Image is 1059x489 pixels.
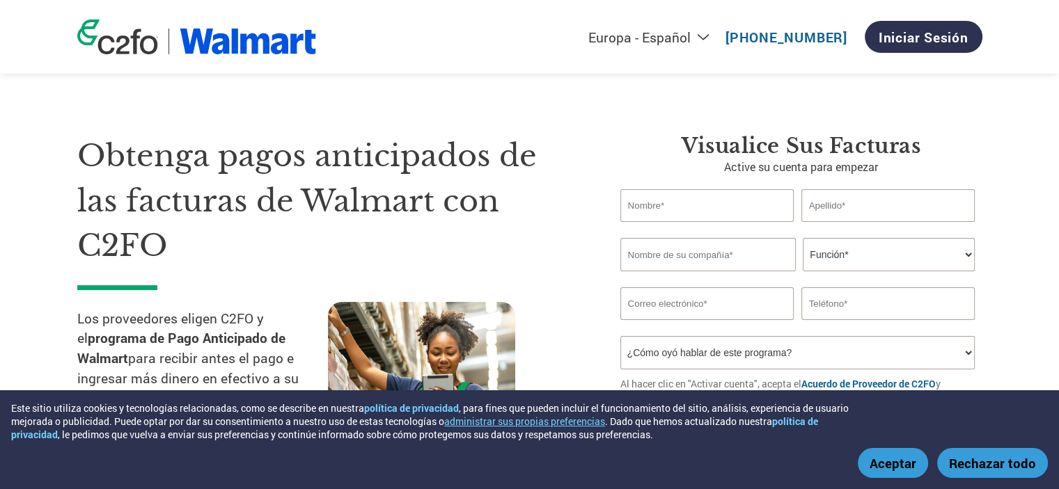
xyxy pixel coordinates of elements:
[865,21,982,53] a: Iniciar sesión
[620,159,982,175] p: Active su cuenta para empezar
[620,321,794,330] div: Inavlid Email Address
[77,19,158,54] img: c2fo logo
[620,223,794,232] div: Invalid first name or first name is too long
[801,287,975,320] input: Teléfono*
[801,189,975,222] input: Apellido*
[620,189,794,222] input: Nombre*
[620,287,794,320] input: Invalid Email format
[801,223,975,232] div: Invalid last name or last name is too long
[801,377,936,390] a: Acuerdo de Proveedor de C2FO
[858,448,928,478] button: Aceptar
[725,29,847,46] a: [PHONE_NUMBER]
[803,238,975,271] select: Title/Role
[620,238,796,271] input: Nombre de su compañía*
[444,415,605,428] button: administrar sus propias preferencias
[364,401,459,415] a: política de privacidad
[77,134,579,268] h1: Obtenga pagos anticipados de las facturas de Walmart con C2FO
[620,134,982,159] h3: Visualice sus facturas
[77,329,285,367] strong: programa de Pago Anticipado de Walmart
[328,302,515,439] img: supply chain worker
[180,29,317,54] img: Walmart
[77,309,328,429] p: Los proveedores eligen C2FO y el para recibir antes el pago e ingresar más dinero en efectivo a s...
[937,448,1048,478] button: Rechazar todo
[801,321,975,330] div: Inavlid Phone Number
[11,401,867,441] div: Este sitio utiliza cookies y tecnologías relacionadas, como se describe en nuestra , para fines q...
[620,376,982,406] p: Al hacer clic en "Activar cuenta", acepta el y la .
[11,415,818,441] a: política de privacidad
[620,273,975,282] div: Invalid company name or company name is too long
